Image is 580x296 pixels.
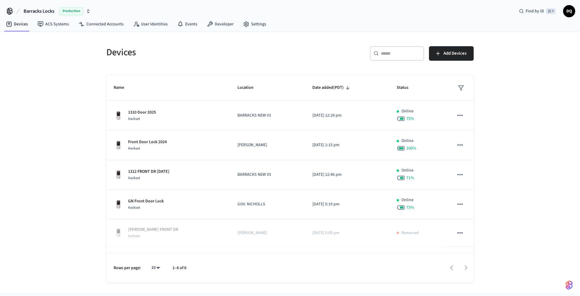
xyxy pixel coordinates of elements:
img: Yale Assure Touchscreen Wifi Smart Lock, Satin Nickel, Front [114,200,123,209]
img: SeamLogoGradient.69752ec5.svg [565,280,573,290]
span: 75 % [406,116,414,122]
p: Online [401,138,414,144]
a: Developer [202,19,238,30]
div: Find by ID⌘ K [514,6,561,17]
p: 1–6 of 6 [172,265,186,271]
p: Online [401,197,414,203]
span: 71 % [406,175,414,181]
img: Yale Assure Touchscreen Wifi Smart Lock, Satin Nickel, Front [114,170,123,180]
a: User Identities [128,19,172,30]
a: Connected Accounts [74,19,128,30]
p: GN Front Door Lock [128,198,164,204]
span: ⌘ K [546,8,556,14]
span: Add Devices [443,50,466,57]
a: Events [172,19,202,30]
span: Date added(PDT) [312,83,352,92]
span: Production [59,7,83,15]
button: Add Devices [429,46,474,61]
p: 1312 FRONT DR [DATE] [128,169,169,175]
p: GOV. NICHOLLS [237,201,298,208]
div: 10 [148,263,163,272]
span: Barracks Locks [24,8,54,15]
h5: Devices [106,46,286,59]
span: 100 % [406,145,416,151]
p: BARRACKS NEW V3 [237,172,298,178]
span: DQ [564,6,575,17]
span: Find by ID [526,8,544,14]
button: DQ [563,5,575,17]
a: Devices [1,19,33,30]
a: ACS Systems [33,19,74,30]
span: 73 % [406,204,414,211]
p: [PERSON_NAME] [237,142,298,148]
span: Location [237,83,261,92]
p: [DATE] 5:05 pm [312,230,382,236]
table: sticky table [106,75,474,274]
a: Settings [238,19,271,30]
span: Name [114,83,132,92]
p: Rows per page: [114,265,141,271]
span: Kwikset [128,116,140,121]
span: Status [397,83,416,92]
img: Yale Assure Touchscreen Wifi Smart Lock, Satin Nickel, Front [114,140,123,150]
span: Kwikset [128,175,140,181]
p: [PERSON_NAME] FRONT DR [128,227,178,233]
p: [DATE] 1:15 pm [312,142,382,148]
p: Online [401,167,414,174]
p: [DATE] 12:46 pm [312,172,382,178]
img: Yale Assure Touchscreen Wifi Smart Lock, Satin Nickel, Front [114,228,123,238]
p: [PERSON_NAME] [237,230,298,236]
span: Kwikset [128,233,140,239]
img: Yale Assure Touchscreen Wifi Smart Lock, Satin Nickel, Front [114,111,123,121]
span: Kwikset [128,205,140,210]
p: BARRACKS NEW V3 [237,112,298,119]
span: Kwikset [128,146,140,151]
p: [DATE] 5:19 pm [312,201,382,208]
p: 1310 Door 2025 [128,109,156,116]
p: [DATE] 12:28 pm [312,112,382,119]
p: Front Door Lock 2024 [128,139,167,145]
p: Online [401,108,414,114]
p: Removed [401,230,419,236]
